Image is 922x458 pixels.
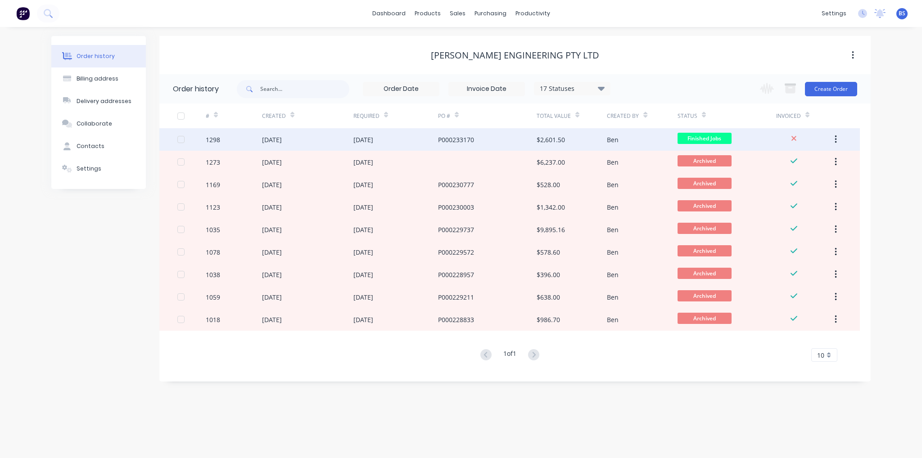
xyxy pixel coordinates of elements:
div: Ben [607,292,619,302]
span: Archived [678,313,732,324]
div: Status [678,112,697,120]
div: Ben [607,225,619,234]
div: [DATE] [262,157,282,167]
div: sales [445,7,470,20]
div: Invoiced [776,103,832,128]
div: Ben [607,135,619,144]
div: Total Value [537,112,571,120]
div: 1123 [206,202,220,212]
span: Archived [678,245,732,256]
div: Ben [607,157,619,167]
span: Archived [678,223,732,234]
div: Delivery addresses [77,97,131,105]
div: productivity [511,7,555,20]
div: P000228957 [438,270,474,279]
div: 1 of 1 [503,349,516,362]
div: [DATE] [262,202,282,212]
div: [DATE] [262,180,282,189]
input: Order Date [363,82,439,96]
div: products [410,7,445,20]
input: Search... [260,80,349,98]
div: 17 Statuses [534,84,610,94]
div: 1018 [206,315,220,324]
div: Created By [607,112,639,120]
div: Invoiced [776,112,801,120]
div: purchasing [470,7,511,20]
span: Archived [678,178,732,189]
div: Collaborate [77,120,112,128]
div: [DATE] [353,270,373,279]
span: 10 [817,350,824,360]
div: Order history [173,84,219,94]
div: # [206,103,262,128]
div: [DATE] [353,157,373,167]
div: 1035 [206,225,220,234]
div: [DATE] [353,292,373,302]
div: P000228833 [438,315,474,324]
span: Archived [678,268,732,279]
div: 1078 [206,247,220,257]
div: 1169 [206,180,220,189]
button: Create Order [805,82,857,96]
div: 1298 [206,135,220,144]
div: $2,601.50 [537,135,565,144]
div: PO # [438,112,450,120]
span: Archived [678,290,732,301]
div: [DATE] [262,135,282,144]
div: [DATE] [262,225,282,234]
span: Archived [678,200,732,211]
div: Total Value [537,103,607,128]
img: Factory [16,7,30,20]
div: Billing address [77,75,118,83]
input: Invoice Date [449,82,524,96]
div: Settings [77,165,101,173]
span: Archived [678,155,732,166]
span: BS [899,9,905,18]
div: Required [353,103,438,128]
div: P000230003 [438,202,474,212]
div: [DATE] [353,180,373,189]
div: $6,237.00 [537,157,565,167]
div: $528.00 [537,180,560,189]
div: Created [262,112,286,120]
div: Ben [607,180,619,189]
div: Required [353,112,380,120]
div: # [206,112,209,120]
div: Status [678,103,776,128]
div: Created By [607,103,677,128]
button: Order history [51,45,146,67]
div: [PERSON_NAME] Engineering Pty Ltd [431,50,599,61]
div: 1273 [206,157,220,167]
div: P000230777 [438,180,474,189]
div: P000229572 [438,247,474,257]
div: [DATE] [262,315,282,324]
div: Ben [607,315,619,324]
div: PO # [438,103,537,128]
div: 1038 [206,270,220,279]
button: Billing address [51,67,146,90]
div: Ben [607,247,619,257]
div: 1059 [206,292,220,302]
span: Finished Jobs [678,133,732,144]
div: $1,342.00 [537,202,565,212]
button: Settings [51,157,146,180]
div: P000233170 [438,135,474,144]
div: $986.70 [537,315,560,324]
div: [DATE] [262,292,282,302]
div: [DATE] [353,225,373,234]
div: [DATE] [353,135,373,144]
div: P000229211 [438,292,474,302]
div: settings [817,7,851,20]
div: [DATE] [353,315,373,324]
button: Collaborate [51,112,146,135]
div: Order history [77,52,115,60]
div: Contacts [77,142,104,150]
button: Contacts [51,135,146,157]
div: Created [262,103,353,128]
div: [DATE] [262,270,282,279]
div: Ben [607,202,619,212]
div: $9,895.16 [537,225,565,234]
div: $638.00 [537,292,560,302]
div: [DATE] [353,202,373,212]
div: $396.00 [537,270,560,279]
